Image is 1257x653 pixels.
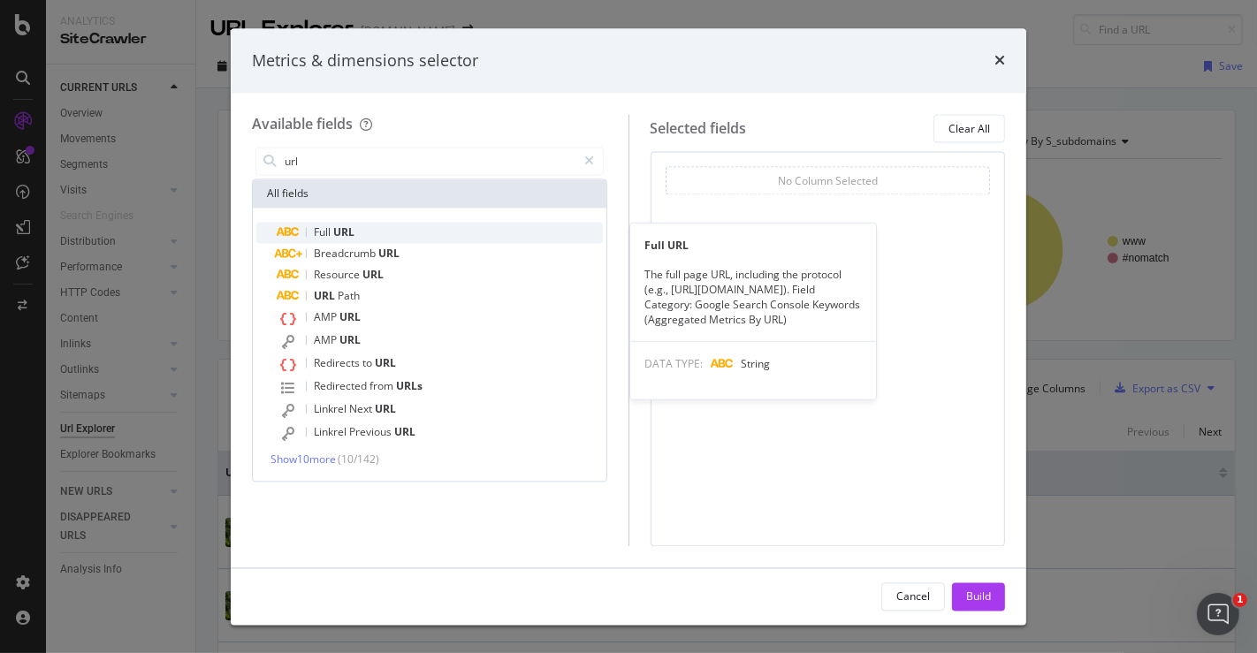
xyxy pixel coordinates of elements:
[349,425,394,440] span: Previous
[314,425,349,440] span: Linkrel
[1197,593,1239,635] iframe: Intercom live chat
[1233,593,1247,607] span: 1
[333,225,354,240] span: URL
[933,115,1005,143] button: Clear All
[314,268,362,283] span: Resource
[339,333,361,348] span: URL
[270,452,336,467] span: Show 10 more
[948,121,990,136] div: Clear All
[778,173,878,188] div: No Column Selected
[378,247,400,262] span: URL
[394,425,415,440] span: URL
[396,379,423,394] span: URLs
[253,180,606,209] div: All fields
[314,402,349,417] span: Linkrel
[644,356,703,371] span: DATA TYPE:
[369,379,396,394] span: from
[349,402,375,417] span: Next
[362,356,375,371] span: to
[314,333,339,348] span: AMP
[338,452,379,467] span: ( 10 / 142 )
[314,225,333,240] span: Full
[362,268,384,283] span: URL
[314,289,338,304] span: URL
[231,28,1026,625] div: modal
[339,310,361,325] span: URL
[994,49,1005,72] div: times
[896,588,930,604] div: Cancel
[651,118,747,139] div: Selected fields
[630,237,876,252] div: Full URL
[283,148,577,175] input: Search by field name
[375,356,396,371] span: URL
[252,49,478,72] div: Metrics & dimensions selector
[630,266,876,327] div: The full page URL, including the protocol (e.g., [URL][DOMAIN_NAME]). Field Category: Google Sear...
[314,247,378,262] span: Breadcrumb
[952,582,1005,611] button: Build
[338,289,360,304] span: Path
[966,588,991,604] div: Build
[375,402,396,417] span: URL
[741,356,770,371] span: String
[252,115,353,134] div: Available fields
[314,379,369,394] span: Redirected
[881,582,945,611] button: Cancel
[314,310,339,325] span: AMP
[314,356,362,371] span: Redirects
